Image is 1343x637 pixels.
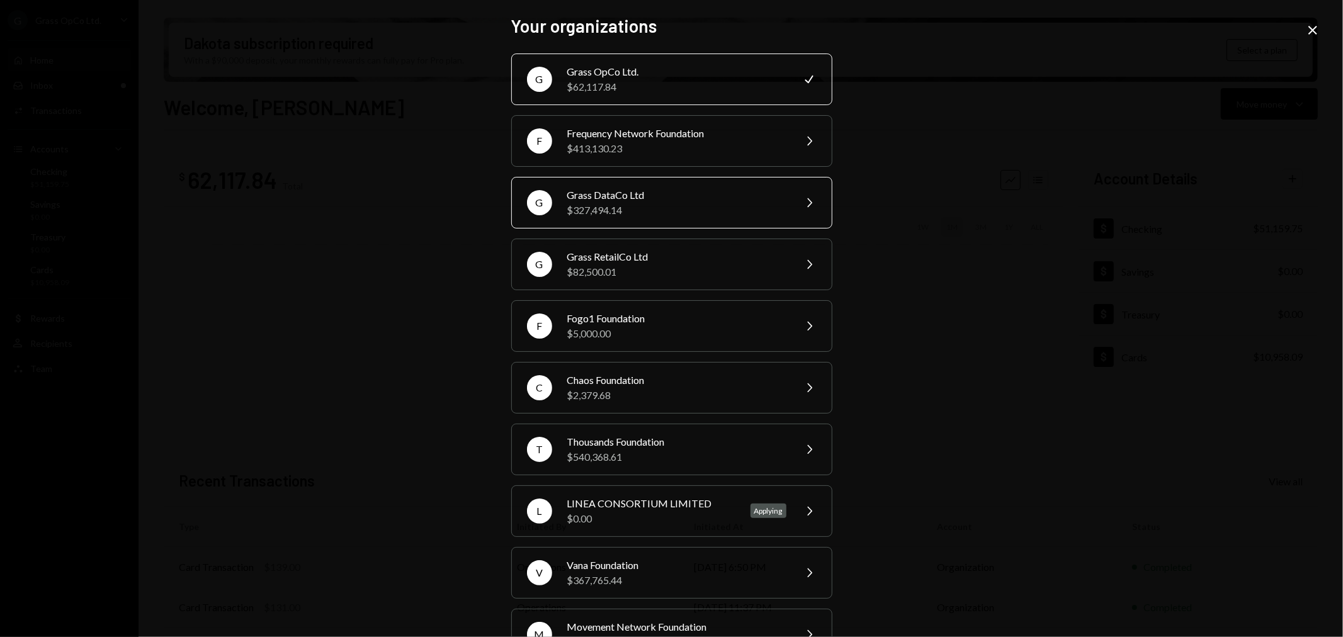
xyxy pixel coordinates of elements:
[527,313,552,339] div: F
[567,558,786,573] div: Vana Foundation
[511,485,832,537] button: LLINEA CONSORTIUM LIMITED$0.00Applying
[527,375,552,400] div: C
[567,79,786,94] div: $62,117.84
[567,64,786,79] div: Grass OpCo Ltd.
[567,373,786,388] div: Chaos Foundation
[567,126,786,141] div: Frequency Network Foundation
[527,67,552,92] div: G
[511,54,832,105] button: GGrass OpCo Ltd.$62,117.84
[567,188,786,203] div: Grass DataCo Ltd
[567,619,786,634] div: Movement Network Foundation
[527,437,552,462] div: T
[567,573,786,588] div: $367,765.44
[511,300,832,352] button: FFogo1 Foundation$5,000.00
[567,388,786,403] div: $2,379.68
[511,239,832,290] button: GGrass RetailCo Ltd$82,500.01
[567,141,786,156] div: $413,130.23
[527,499,552,524] div: L
[511,424,832,475] button: TThousands Foundation$540,368.61
[527,128,552,154] div: F
[567,326,786,341] div: $5,000.00
[511,177,832,228] button: GGrass DataCo Ltd$327,494.14
[511,115,832,167] button: FFrequency Network Foundation$413,130.23
[567,311,786,326] div: Fogo1 Foundation
[511,547,832,599] button: VVana Foundation$367,765.44
[567,264,786,279] div: $82,500.01
[511,362,832,414] button: CChaos Foundation$2,379.68
[567,496,735,511] div: LINEA CONSORTIUM LIMITED
[567,249,786,264] div: Grass RetailCo Ltd
[567,449,786,465] div: $540,368.61
[751,504,786,518] div: Applying
[527,252,552,277] div: G
[567,434,786,449] div: Thousands Foundation
[527,560,552,585] div: V
[567,203,786,218] div: $327,494.14
[511,14,832,38] h2: Your organizations
[567,511,735,526] div: $0.00
[527,190,552,215] div: G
